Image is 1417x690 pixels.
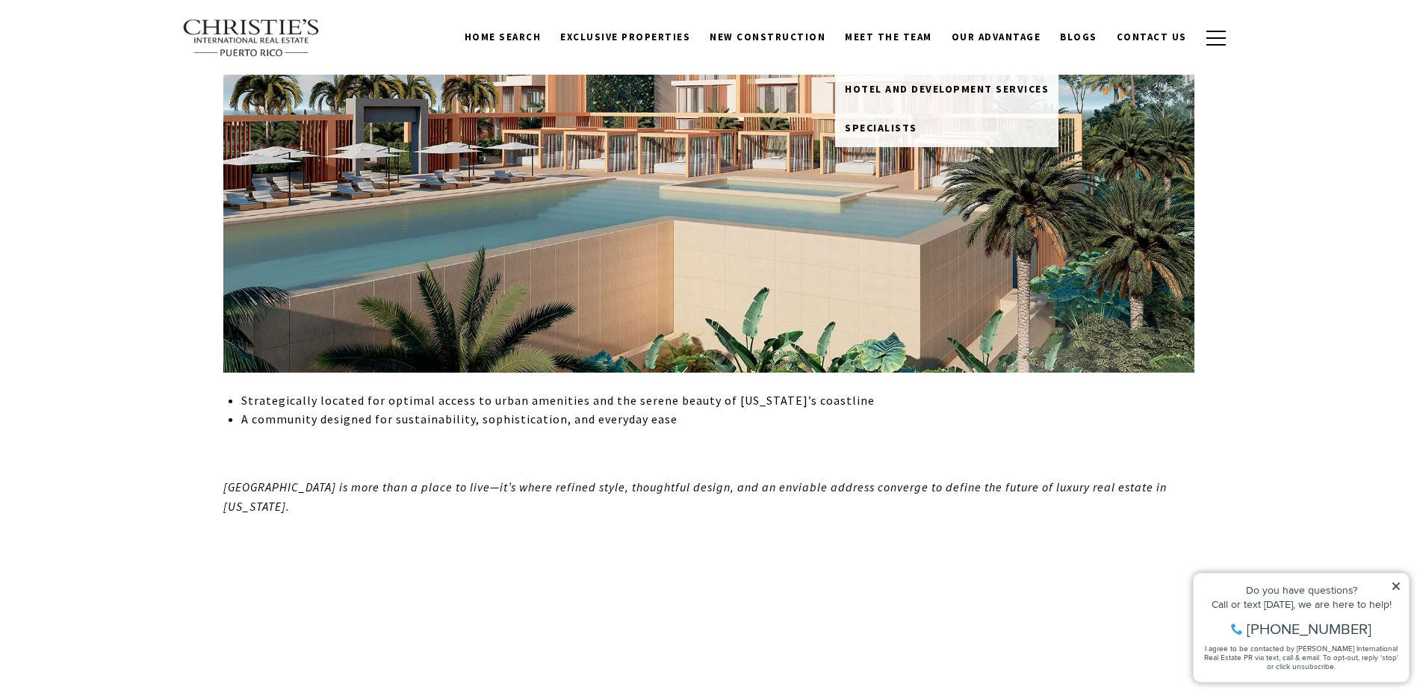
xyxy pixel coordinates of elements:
span: Specialists [845,121,917,134]
a: Blogs [1050,23,1107,52]
a: New Construction [700,23,835,52]
span: I agree to be contacted by [PERSON_NAME] International Real Estate PR via text, call & email. To ... [19,92,213,120]
span: Exclusive Properties [560,31,690,43]
span: [PHONE_NUMBER] [61,70,186,85]
span: Our Advantage [952,31,1041,43]
a: Specialists [835,108,1058,147]
span: Blogs [1060,31,1097,43]
div: Do you have questions? [16,34,216,44]
div: Call or text [DATE], we are here to help! [16,48,216,58]
a: Meet the Team [835,23,942,52]
p: A community designed for sustainability, sophistication, and everyday ease [241,410,1194,429]
span: New Construction [710,31,825,43]
span: Contact Us [1117,31,1187,43]
a: Contact Us [1107,23,1197,52]
img: Christie's International Real Estate text transparent background [182,19,321,57]
button: button [1197,16,1235,60]
em: [GEOGRAPHIC_DATA] is more than a place to live—it’s where refined style, thoughtful design, and a... [223,479,1167,514]
a: Home Search [455,23,551,52]
a: Exclusive Properties [551,23,700,52]
span: Hotel and Development Services [845,82,1049,96]
a: Our Advantage [942,23,1051,52]
a: Hotel and Development Services [835,69,1058,108]
p: Strategically located for optimal access to urban amenities and the serene beauty of [US_STATE]’s... [241,391,1194,411]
